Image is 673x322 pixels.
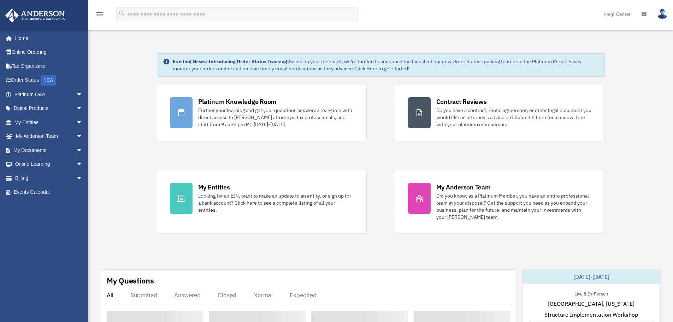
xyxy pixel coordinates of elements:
span: arrow_drop_down [76,143,90,158]
span: [GEOGRAPHIC_DATA], [US_STATE] [548,299,634,308]
span: arrow_drop_down [76,87,90,102]
a: Tax Organizers [5,59,94,73]
a: Platinum Knowledge Room Further your learning and get your questions answered real-time with dire... [157,84,367,141]
a: My Documentsarrow_drop_down [5,143,94,157]
a: Order StatusNEW [5,73,94,88]
a: Click Here to get started! [354,65,409,72]
a: Home [5,31,90,45]
span: arrow_drop_down [76,129,90,144]
div: My Entities [198,183,230,192]
div: Platinum Knowledge Room [198,97,277,106]
span: arrow_drop_down [76,157,90,172]
div: Further your learning and get your questions answered real-time with direct access to [PERSON_NAM... [198,107,354,128]
div: Live & In-Person [569,289,614,297]
span: arrow_drop_down [76,101,90,116]
a: Online Learningarrow_drop_down [5,157,94,171]
a: My Entitiesarrow_drop_down [5,115,94,129]
a: My Anderson Team Did you know, as a Platinum Member, you have an entire professional team at your... [395,170,605,234]
a: Events Calendar [5,185,94,199]
strong: Exciting News: Introducing Order Status Tracking! [173,58,289,65]
a: Contract Reviews Do you have a contract, rental agreement, or other legal document you would like... [395,84,605,141]
i: menu [95,10,104,18]
a: Billingarrow_drop_down [5,171,94,185]
div: Expedited [290,292,317,299]
span: arrow_drop_down [76,171,90,186]
div: Based on your feedback, we're thrilled to announce the launch of our new Order Status Tracking fe... [173,58,599,72]
div: Normal [253,292,273,299]
img: Anderson Advisors Platinum Portal [3,8,67,22]
i: search [118,10,126,17]
span: arrow_drop_down [76,115,90,130]
div: My Anderson Team [436,183,491,192]
a: My Entities Looking for an EIN, want to make an update to an entity, or sign up for a bank accoun... [157,170,367,234]
div: Submitted [130,292,157,299]
div: [DATE]-[DATE] [523,270,660,284]
div: NEW [41,75,56,86]
div: Do you have a contract, rental agreement, or other legal document you would like an attorney's ad... [436,107,592,128]
div: Answered [174,292,201,299]
a: Platinum Q&Aarrow_drop_down [5,87,94,101]
a: Digital Productsarrow_drop_down [5,101,94,116]
div: All [107,292,113,299]
span: Structure Implementation Workshop [544,310,638,319]
a: My Anderson Teamarrow_drop_down [5,129,94,144]
div: Looking for an EIN, want to make an update to an entity, or sign up for a bank account? Click her... [198,192,354,213]
div: Contract Reviews [436,97,487,106]
div: My Questions [107,275,154,286]
a: Online Ordering [5,45,94,59]
div: Closed [218,292,236,299]
div: Did you know, as a Platinum Member, you have an entire professional team at your disposal? Get th... [436,192,592,221]
img: User Pic [657,9,668,19]
a: menu [95,12,104,18]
